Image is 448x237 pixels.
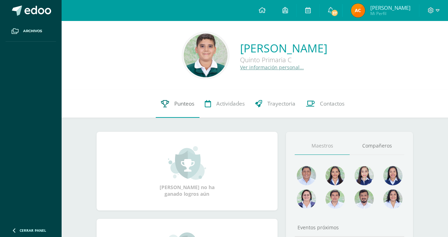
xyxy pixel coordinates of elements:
[355,166,374,185] img: e0582db7cc524a9960c08d03de9ec803.png
[301,90,350,118] a: Contactos
[320,100,344,107] span: Contactos
[267,100,295,107] span: Trayectoria
[383,166,402,185] img: 6ddd1834028c492d783a9ed76c16c693.png
[355,189,374,209] img: 54c759e5b9bb94252904e19d2c113a42.png
[250,90,301,118] a: Trayectoria
[184,34,227,77] img: 1ec14fae105a92b142291c2d992075a7.png
[295,224,404,231] div: Eventos próximos
[20,228,46,233] span: Cerrar panel
[6,21,56,42] a: Archivos
[23,28,42,34] span: Archivos
[370,4,411,11] span: [PERSON_NAME]
[240,56,327,64] div: Quinto Primaria C
[383,189,402,209] img: 74e021dbc1333a55a6a6352084f0f183.png
[297,189,316,209] img: 674848b92a8dd628d3cff977652c0a9e.png
[174,100,194,107] span: Punteos
[240,41,327,56] a: [PERSON_NAME]
[325,189,345,209] img: f0af4734c025b990c12c69d07632b04a.png
[351,3,365,17] img: cf23f2559fb4d6a6ba4fac9e8b6311d9.png
[297,166,316,185] img: f4ec16a59328cb939a4b919555c40b71.png
[331,9,338,17] span: 37
[152,145,222,197] div: [PERSON_NAME] no ha ganado logros aún
[240,64,304,71] a: Ver información personal...
[350,137,405,155] a: Compañeros
[156,90,199,118] a: Punteos
[216,100,245,107] span: Actividades
[168,145,206,180] img: achievement_small.png
[199,90,250,118] a: Actividades
[370,10,411,16] span: Mi Perfil
[325,166,345,185] img: a45c6b0b365ef70dd84ea434ae6b643f.png
[295,137,350,155] a: Maestros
